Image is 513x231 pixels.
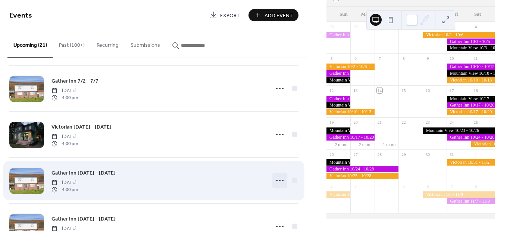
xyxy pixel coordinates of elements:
[51,133,78,140] span: [DATE]
[125,30,166,57] button: Submissions
[423,127,495,134] div: Mountain View 10/23 - 10/26
[332,7,355,22] div: Sun
[326,109,375,115] div: Victorian 10/10 - 10/13
[51,179,78,186] span: [DATE]
[329,183,334,189] div: 2
[377,151,382,157] div: 28
[353,151,358,157] div: 27
[466,7,489,22] div: Sat
[51,123,112,131] span: Victorian [DATE] - [DATE]
[449,151,454,157] div: 31
[377,56,382,61] div: 7
[326,32,350,38] div: Gather Inn 9/26 - 9/28
[447,134,495,141] div: Gather Inn 10/24 - 10/28
[425,183,431,189] div: 6
[447,38,495,45] div: Gather Inn 10/3 - 10/5
[356,141,375,147] button: 2 more
[401,183,406,189] div: 5
[355,7,377,22] div: Mon
[377,120,382,125] div: 21
[53,30,91,57] button: Past (100+)
[326,127,350,134] div: Mountain View 10/17 - 10/19
[329,56,334,61] div: 5
[449,24,454,30] div: 3
[353,120,358,125] div: 20
[447,70,495,77] div: Mountain View 10/10 - 10/12
[447,198,495,204] div: Gather Inn 11/7 - 11/9
[447,96,495,102] div: Mountain View 10/17 - 10/19
[220,12,240,19] span: Export
[248,9,298,21] button: Add Event
[51,186,78,193] span: 4:00 pm
[204,9,245,21] a: Export
[51,169,116,177] a: Gather Inn [DATE] - [DATE]
[401,56,406,61] div: 8
[265,12,293,19] span: Add Event
[473,183,479,189] div: 8
[326,102,350,108] div: Mountain View 10/10 - 10/12
[449,183,454,189] div: 7
[353,24,358,30] div: 29
[51,215,116,223] span: Gather Inn [DATE] - [DATE]
[377,183,382,189] div: 4
[447,102,495,108] div: Gather Inn 10/17 - 10/20
[425,56,431,61] div: 9
[326,77,350,83] div: Mountain View 10/3 - 10/5
[332,141,350,147] button: 2 more
[51,87,78,94] span: [DATE]
[51,140,78,147] span: 4:00 pm
[326,159,350,166] div: Mountain View 10/23 - 10/26
[425,87,431,93] div: 16
[326,173,398,179] div: Victorian 10/25 - 10/28
[422,7,444,22] div: Thu
[51,94,78,101] span: 4:00 pm
[329,120,334,125] div: 19
[326,96,350,102] div: Gather Inn 10/10 - 10/12
[326,166,398,172] div: Gather Inn 10/24 - 10/28
[51,169,116,177] span: Gather Inn [DATE] - [DATE]
[51,215,116,223] a: Gather Inn [DATE] - [DATE]
[380,141,398,147] button: 1 more
[377,7,400,22] div: Tue
[401,151,406,157] div: 29
[473,87,479,93] div: 18
[7,30,53,58] button: Upcoming (21)
[326,191,350,198] div: Victorian 10/31 - 11/2
[9,8,32,23] span: Events
[329,87,334,93] div: 12
[326,70,350,77] div: Gather Inn 10/3 - 10/5
[329,24,334,30] div: 28
[471,141,495,147] div: Victorian 10/25 - 10/28
[473,120,479,125] div: 25
[401,87,406,93] div: 15
[473,24,479,30] div: 4
[400,7,422,22] div: Wed
[51,77,98,85] a: Gather Inn 7/2 - 7/7
[353,56,358,61] div: 6
[473,151,479,157] div: 1
[353,183,358,189] div: 3
[449,87,454,93] div: 17
[447,64,495,70] div: Gather Inn 10/10 - 10/12
[447,109,495,115] div: Victorian 10/17 - 10/20
[473,56,479,61] div: 11
[444,7,466,22] div: Fri
[447,159,495,166] div: Victorian 10/31 - 11/2
[91,30,125,57] button: Recurring
[425,151,431,157] div: 30
[425,120,431,125] div: 23
[449,56,454,61] div: 10
[326,134,375,141] div: Gather Inn 10/17 - 10/20
[423,32,495,38] div: Victorian 10/2 - 10/6
[447,77,495,83] div: Victorian 10/10 - 10/13
[425,24,431,30] div: 2
[447,45,495,51] div: Mountain View 10/3 - 10/5
[449,120,454,125] div: 24
[326,64,375,70] div: Victorian 10/2 - 10/6
[401,120,406,125] div: 22
[353,87,358,93] div: 13
[377,87,382,93] div: 14
[401,24,406,30] div: 1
